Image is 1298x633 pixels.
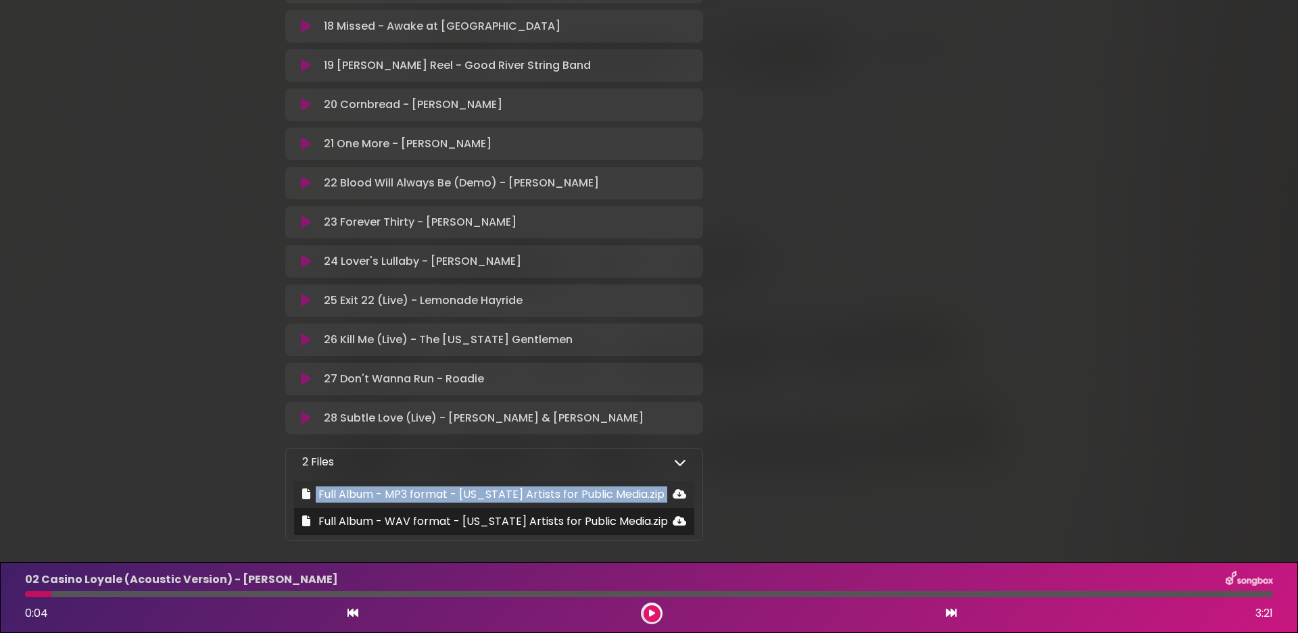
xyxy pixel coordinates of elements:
p: 18 Missed - Awake at [GEOGRAPHIC_DATA] [324,18,560,34]
p: 25 Exit 22 (Live) - Lemonade Hayride [324,293,523,309]
p: 20 Cornbread - [PERSON_NAME] [324,97,502,113]
p: 19 [PERSON_NAME] Reel - Good River String Band [324,57,591,74]
p: 24 Lover's Lullaby - [PERSON_NAME] [324,253,521,270]
p: 2 Files [302,454,334,470]
img: songbox-logo-white.png [1226,571,1273,588]
p: 02 Casino Loyale (Acoustic Version) - [PERSON_NAME] [25,572,338,588]
p: 26 Kill Me (Live) - The [US_STATE] Gentlemen [324,332,573,348]
p: 23 Forever Thirty - [PERSON_NAME] [324,214,516,230]
p: 28 Subtle Love (Live) - [PERSON_NAME] & [PERSON_NAME] [324,410,644,426]
p: 22 Blood Will Always Be (Demo) - [PERSON_NAME] [324,175,599,191]
span: Full Album - MP3 format - [US_STATE] Artists for Public Media.zip [318,486,665,502]
span: Full Album - WAV format - [US_STATE] Artists for Public Media.zip [318,513,668,529]
p: 27 Don't Wanna Run - Roadie [324,371,484,387]
p: 21 One More - [PERSON_NAME] [324,136,491,152]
